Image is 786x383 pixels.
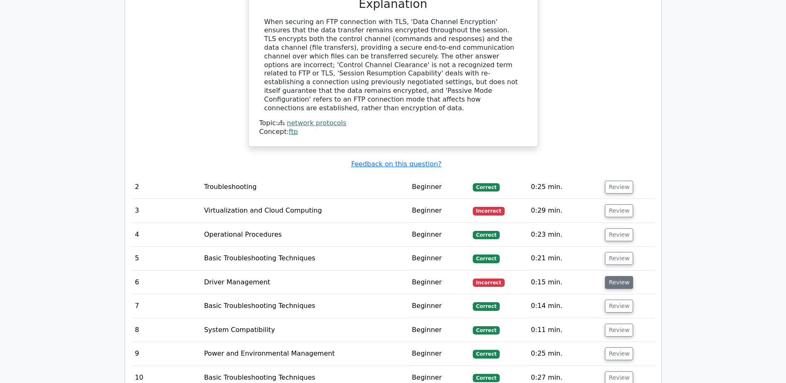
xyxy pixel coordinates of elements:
button: Review [605,181,633,194]
td: Beginner [409,318,469,342]
td: 6 [132,271,201,294]
td: Basic Troubleshooting Techniques [201,247,409,270]
button: Review [605,324,633,337]
td: Beginner [409,199,469,223]
td: System Compatibility [201,318,409,342]
span: Correct [473,255,500,263]
td: Basic Troubleshooting Techniques [201,294,409,318]
button: Review [605,276,633,289]
button: Review [605,300,633,313]
span: Correct [473,350,500,358]
td: 5 [132,247,201,270]
td: 2 [132,175,201,199]
button: Review [605,252,633,265]
td: 0:29 min. [527,199,602,223]
td: Troubleshooting [201,175,409,199]
div: Topic: [259,119,527,128]
div: When securing an FTP connection with TLS, 'Data Channel Encryption' ensures that the data transfe... [264,18,522,113]
td: Beginner [409,342,469,366]
span: Incorrect [473,207,505,215]
span: Correct [473,231,500,239]
span: Incorrect [473,279,505,287]
a: network protocols [287,119,346,127]
td: 0:23 min. [527,223,602,247]
td: 0:21 min. [527,247,602,270]
td: Driver Management [201,271,409,294]
span: Correct [473,183,500,191]
td: Beginner [409,247,469,270]
td: 9 [132,342,201,366]
td: 0:15 min. [527,271,602,294]
td: Beginner [409,271,469,294]
td: 0:25 min. [527,175,602,199]
td: 0:14 min. [527,294,602,318]
td: 3 [132,199,201,223]
a: Feedback on this question? [351,160,441,168]
td: Beginner [409,223,469,247]
span: Correct [473,374,500,382]
button: Review [605,347,633,360]
button: Review [605,204,633,217]
td: 0:11 min. [527,318,602,342]
div: Concept: [259,128,527,136]
td: 4 [132,223,201,247]
td: 0:25 min. [527,342,602,366]
td: Operational Procedures [201,223,409,247]
td: Beginner [409,294,469,318]
span: Correct [473,326,500,335]
td: Beginner [409,175,469,199]
span: Correct [473,302,500,310]
td: 7 [132,294,201,318]
button: Review [605,228,633,241]
a: ftp [289,128,298,136]
td: Virtualization and Cloud Computing [201,199,409,223]
td: Power and Environmental Management [201,342,409,366]
td: 8 [132,318,201,342]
